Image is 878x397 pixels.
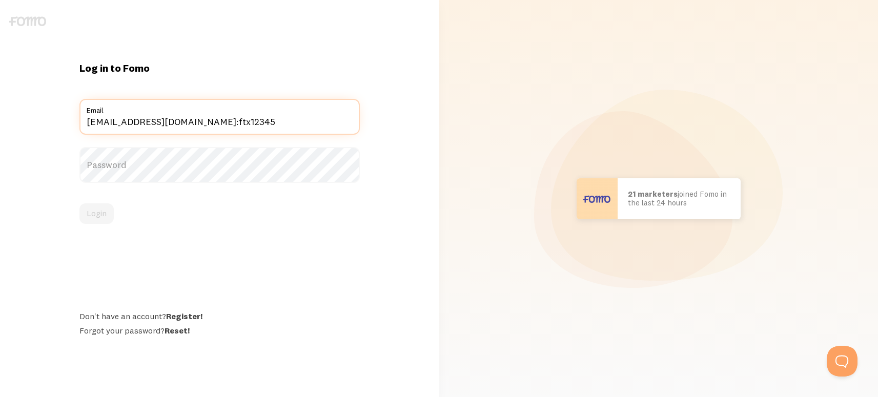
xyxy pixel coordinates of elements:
iframe: Help Scout Beacon - Open [827,346,857,377]
img: User avatar [577,178,618,219]
div: Don't have an account? [79,311,360,321]
a: Register! [166,311,202,321]
label: Password [79,147,360,183]
p: joined Fomo in the last 24 hours [628,190,730,207]
h1: Log in to Fomo [79,61,360,75]
a: Reset! [165,325,190,336]
b: 21 marketers [628,189,678,199]
label: Email [79,99,360,116]
img: fomo-logo-gray-b99e0e8ada9f9040e2984d0d95b3b12da0074ffd48d1e5cb62ac37fc77b0b268.svg [9,16,46,26]
div: Forgot your password? [79,325,360,336]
